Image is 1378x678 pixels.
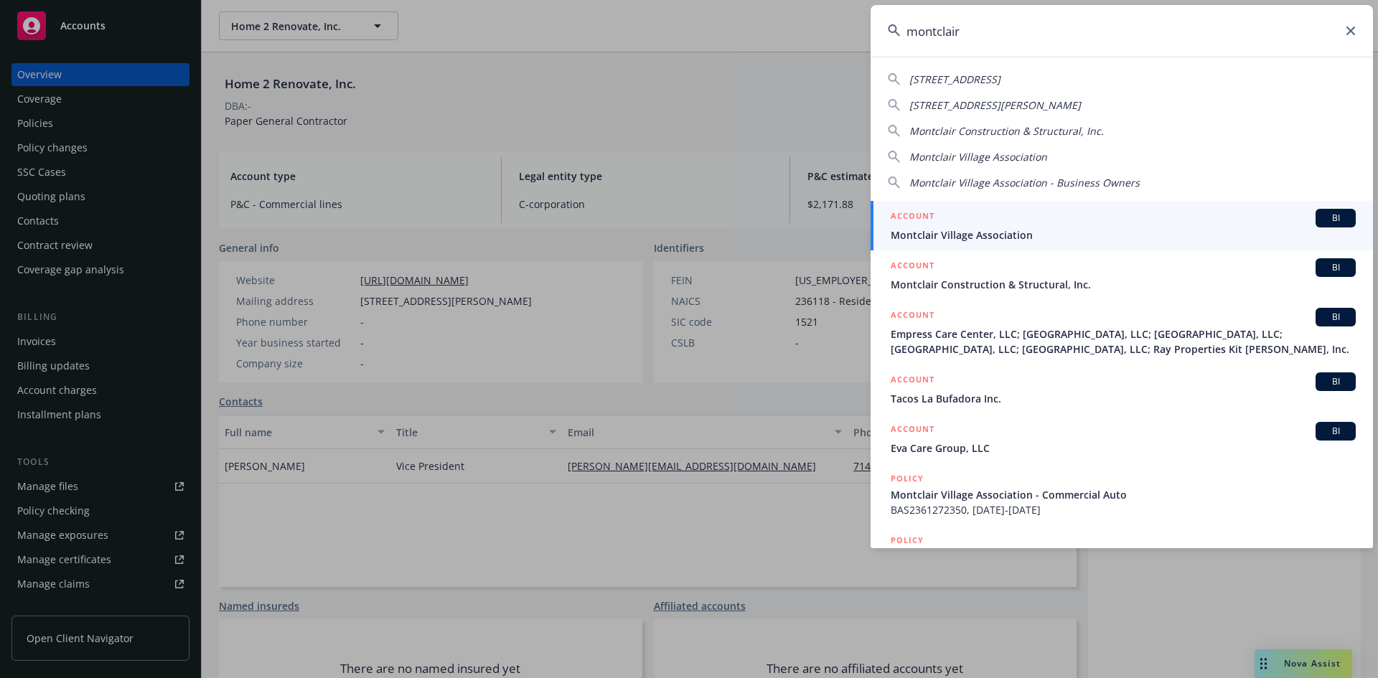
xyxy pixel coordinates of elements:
[891,422,934,439] h5: ACCOUNT
[909,176,1140,189] span: Montclair Village Association - Business Owners
[871,463,1373,525] a: POLICYMontclair Village Association - Commercial AutoBAS2361272350, [DATE]-[DATE]
[891,502,1356,517] span: BAS2361272350, [DATE]-[DATE]
[1321,212,1350,225] span: BI
[891,277,1356,292] span: Montclair Construction & Structural, Inc.
[871,364,1373,414] a: ACCOUNTBITacos La Bufadora Inc.
[871,300,1373,364] a: ACCOUNTBIEmpress Care Center, LLC; [GEOGRAPHIC_DATA], LLC; [GEOGRAPHIC_DATA], LLC; [GEOGRAPHIC_DA...
[891,209,934,226] h5: ACCOUNT
[871,250,1373,300] a: ACCOUNTBIMontclair Construction & Structural, Inc.
[1321,311,1350,324] span: BI
[891,258,934,276] h5: ACCOUNT
[871,5,1373,57] input: Search...
[891,326,1356,357] span: Empress Care Center, LLC; [GEOGRAPHIC_DATA], LLC; [GEOGRAPHIC_DATA], LLC; [GEOGRAPHIC_DATA], LLC;...
[909,150,1047,164] span: Montclair Village Association
[891,372,934,390] h5: ACCOUNT
[891,441,1356,456] span: Eva Care Group, LLC
[891,391,1356,406] span: Tacos La Bufadora Inc.
[891,308,934,325] h5: ACCOUNT
[909,72,1000,86] span: [STREET_ADDRESS]
[909,124,1104,138] span: Montclair Construction & Structural, Inc.
[871,414,1373,463] a: ACCOUNTBIEva Care Group, LLC
[891,487,1356,502] span: Montclair Village Association - Commercial Auto
[909,98,1081,112] span: [STREET_ADDRESS][PERSON_NAME]
[891,227,1356,243] span: Montclair Village Association
[891,533,924,547] h5: POLICY
[1321,375,1350,388] span: BI
[1321,261,1350,274] span: BI
[871,201,1373,250] a: ACCOUNTBIMontclair Village Association
[891,471,924,486] h5: POLICY
[1321,425,1350,438] span: BI
[871,525,1373,587] a: POLICY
